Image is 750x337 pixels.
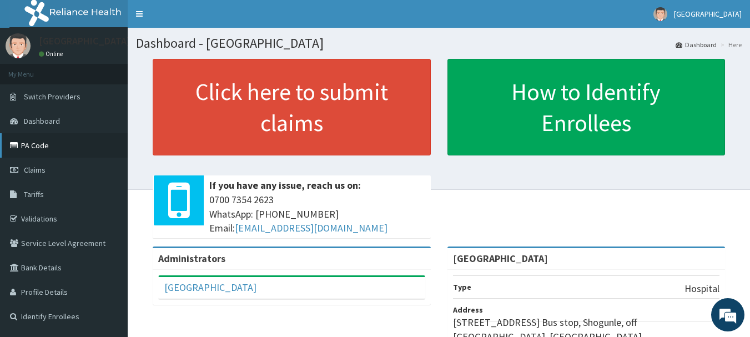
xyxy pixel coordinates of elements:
[453,252,548,265] strong: [GEOGRAPHIC_DATA]
[718,40,742,49] li: Here
[209,193,425,235] span: 0700 7354 2623 WhatsApp: [PHONE_NUMBER] Email:
[6,33,31,58] img: User Image
[674,9,742,19] span: [GEOGRAPHIC_DATA]
[24,165,46,175] span: Claims
[235,222,387,234] a: [EMAIL_ADDRESS][DOMAIN_NAME]
[158,252,225,265] b: Administrators
[24,189,44,199] span: Tariffs
[453,282,471,292] b: Type
[24,116,60,126] span: Dashboard
[676,40,717,49] a: Dashboard
[209,179,361,192] b: If you have any issue, reach us on:
[153,59,431,155] a: Click here to submit claims
[453,305,483,315] b: Address
[164,281,256,294] a: [GEOGRAPHIC_DATA]
[136,36,742,51] h1: Dashboard - [GEOGRAPHIC_DATA]
[447,59,726,155] a: How to Identify Enrollees
[24,92,80,102] span: Switch Providers
[39,36,130,46] p: [GEOGRAPHIC_DATA]
[39,50,66,58] a: Online
[653,7,667,21] img: User Image
[684,281,719,296] p: Hospital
